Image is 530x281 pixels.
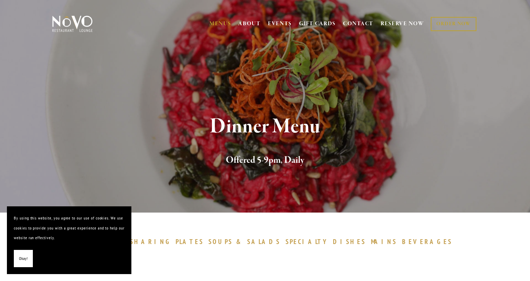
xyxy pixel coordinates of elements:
a: CONTACT [343,17,373,30]
a: SHARINGPLATES [130,237,207,246]
span: PLATES [176,237,204,246]
span: DISHES [333,237,366,246]
h2: Offered 5-9pm, Daily [64,153,467,168]
a: SPECIALTYDISHES [286,237,369,246]
span: BEVERAGES [402,237,453,246]
a: SOUPS&SALADS [208,237,283,246]
span: SPECIALTY [286,237,330,246]
a: MENUS [210,20,231,27]
span: MAINS [371,237,397,246]
span: SALADS [247,237,280,246]
button: Okay! [14,250,33,268]
img: Novo Restaurant &amp; Lounge [51,15,94,32]
span: SHARING [130,237,172,246]
a: RESERVE NOW [381,17,424,30]
span: & [236,237,244,246]
span: SOUPS [208,237,233,246]
a: EVENTS [268,20,292,27]
a: ORDER NOW [431,17,476,31]
a: GIFT CARDS [299,17,336,30]
a: ABOUT [238,20,261,27]
a: BEVERAGES [402,237,456,246]
section: Cookie banner [7,206,131,274]
p: By using this website, you agree to our use of cookies. We use cookies to provide you with a grea... [14,213,124,243]
span: Okay! [19,254,28,264]
a: MAINS [371,237,400,246]
h1: Dinner Menu [64,115,467,138]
